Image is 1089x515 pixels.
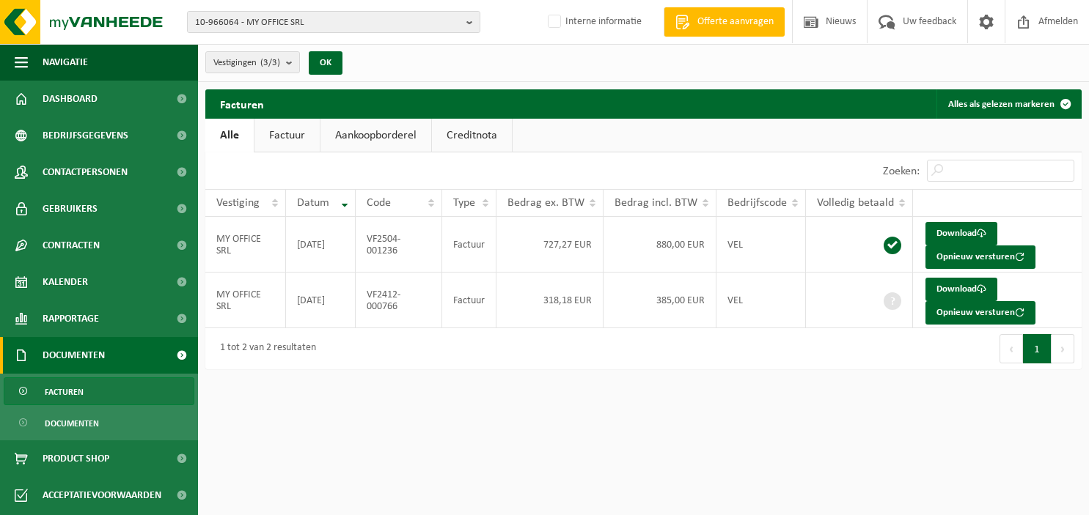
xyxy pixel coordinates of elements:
a: Factuur [254,119,320,152]
span: Bedrag ex. BTW [507,197,584,209]
td: [DATE] [286,273,356,328]
button: OK [309,51,342,75]
a: Alle [205,119,254,152]
td: 385,00 EUR [604,273,716,328]
span: Contactpersonen [43,154,128,190]
span: Datum [297,197,329,209]
span: Bedrijfsgegevens [43,117,128,154]
button: Next [1052,334,1074,363]
button: Alles als gelezen markeren [936,89,1080,119]
span: Offerte aanvragen [694,15,777,29]
button: Opnieuw versturen [925,301,1035,325]
a: Aankoopborderel [320,119,431,152]
span: Type [453,197,475,209]
td: [DATE] [286,217,356,273]
span: Vestigingen [213,52,280,74]
div: 1 tot 2 van 2 resultaten [213,336,316,362]
button: Vestigingen(3/3) [205,51,300,73]
span: Acceptatievoorwaarden [43,477,161,514]
td: Factuur [442,217,496,273]
button: 1 [1023,334,1052,363]
button: Previous [1000,334,1023,363]
a: Offerte aanvragen [664,7,785,37]
a: Download [925,222,997,245]
span: Documenten [45,410,99,437]
span: Rapportage [43,300,99,337]
span: Documenten [43,337,105,374]
a: Creditnota [432,119,512,152]
span: Volledig betaald [817,197,894,209]
td: 318,18 EUR [496,273,604,328]
span: Product Shop [43,440,109,477]
label: Interne informatie [545,11,642,33]
td: MY OFFICE SRL [205,217,286,273]
span: Code [367,197,391,209]
label: Zoeken: [883,166,920,177]
span: Vestiging [216,197,260,209]
span: Facturen [45,378,84,406]
span: Navigatie [43,44,88,81]
button: 10-966064 - MY OFFICE SRL [187,11,480,33]
span: Kalender [43,264,88,300]
count: (3/3) [260,58,280,67]
td: MY OFFICE SRL [205,273,286,328]
button: Opnieuw versturen [925,245,1035,269]
span: Bedrag incl. BTW [615,197,697,209]
td: 727,27 EUR [496,217,604,273]
a: Facturen [4,377,194,405]
span: Bedrijfscode [727,197,787,209]
td: VEL [716,273,806,328]
span: Contracten [43,227,100,264]
span: Dashboard [43,81,98,117]
a: Documenten [4,409,194,437]
td: 880,00 EUR [604,217,716,273]
h2: Facturen [205,89,279,118]
td: Factuur [442,273,496,328]
span: 10-966064 - MY OFFICE SRL [195,12,461,34]
span: Gebruikers [43,190,98,227]
a: Download [925,278,997,301]
td: VEL [716,217,806,273]
td: VF2412-000766 [356,273,442,328]
td: VF2504-001236 [356,217,442,273]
